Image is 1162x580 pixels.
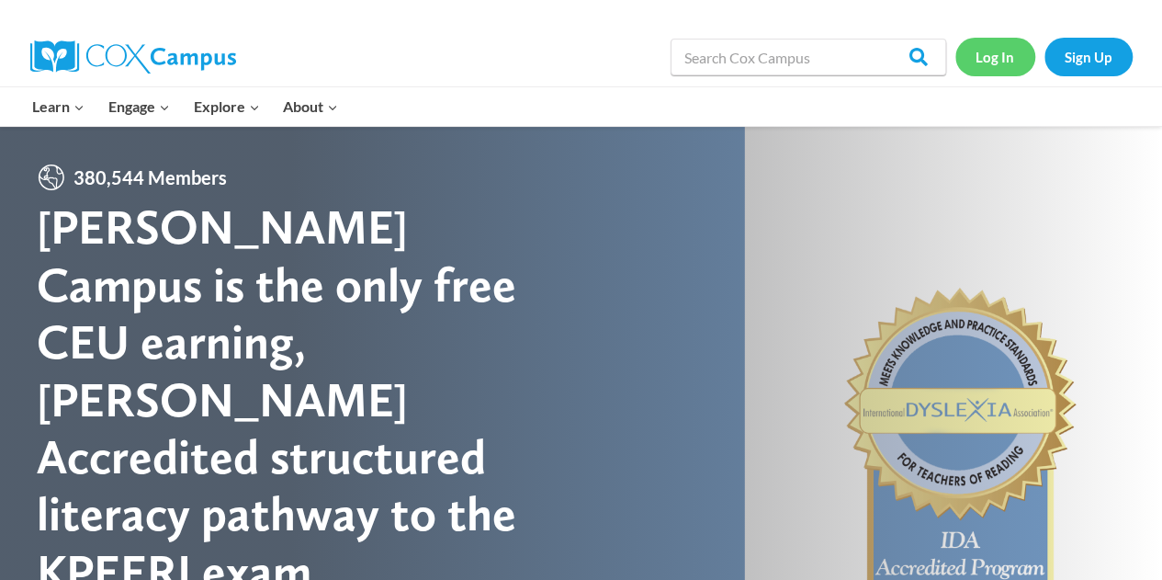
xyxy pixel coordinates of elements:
[1044,38,1133,75] a: Sign Up
[66,163,234,192] span: 380,544 Members
[30,40,236,74] img: Cox Campus
[671,39,946,75] input: Search Cox Campus
[96,87,182,126] button: Child menu of Engage
[182,87,272,126] button: Child menu of Explore
[955,38,1035,75] a: Log In
[271,87,350,126] button: Child menu of About
[21,87,350,126] nav: Primary Navigation
[21,87,97,126] button: Child menu of Learn
[955,38,1133,75] nav: Secondary Navigation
